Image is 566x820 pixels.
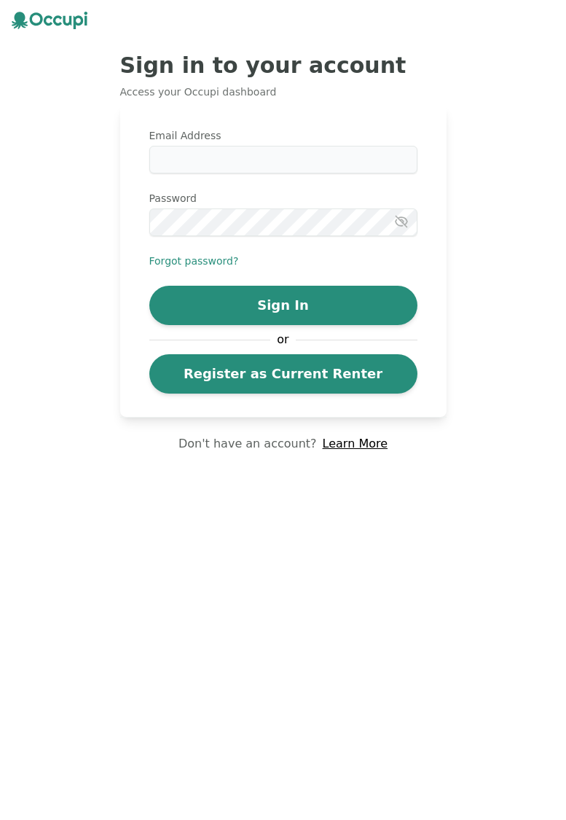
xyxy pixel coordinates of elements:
label: Password [149,191,417,206]
a: Register as Current Renter [149,354,417,394]
button: Sign In [149,286,417,325]
button: Forgot password? [149,254,239,268]
label: Email Address [149,128,417,143]
a: Learn More [323,435,388,453]
p: Access your Occupi dashboard [120,85,447,99]
span: or [270,331,296,348]
h2: Sign in to your account [120,52,447,79]
p: Don't have an account? [178,435,317,453]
